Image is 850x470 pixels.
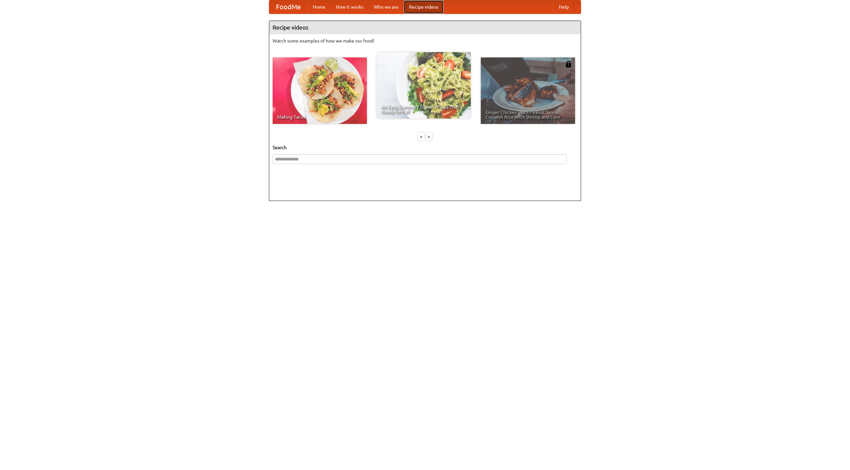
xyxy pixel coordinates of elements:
p: Watch some examples of how we make our food! [273,38,577,44]
img: 483408.png [565,61,572,67]
div: » [426,133,432,141]
a: Making Tacos [273,57,367,124]
span: An Easy, Summery Tomato Pasta That's Ready for Fall [381,105,466,114]
span: Making Tacos [277,115,362,119]
h4: Recipe videos [269,21,581,34]
a: Recipe videos [404,0,444,14]
div: « [418,133,424,141]
a: Who we are [369,0,404,14]
a: Home [307,0,331,14]
a: FoodMe [269,0,307,14]
a: An Easy, Summery Tomato Pasta That's Ready for Fall [377,52,471,119]
h5: Search [273,144,577,151]
a: Help [553,0,574,14]
a: How it works [331,0,369,14]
